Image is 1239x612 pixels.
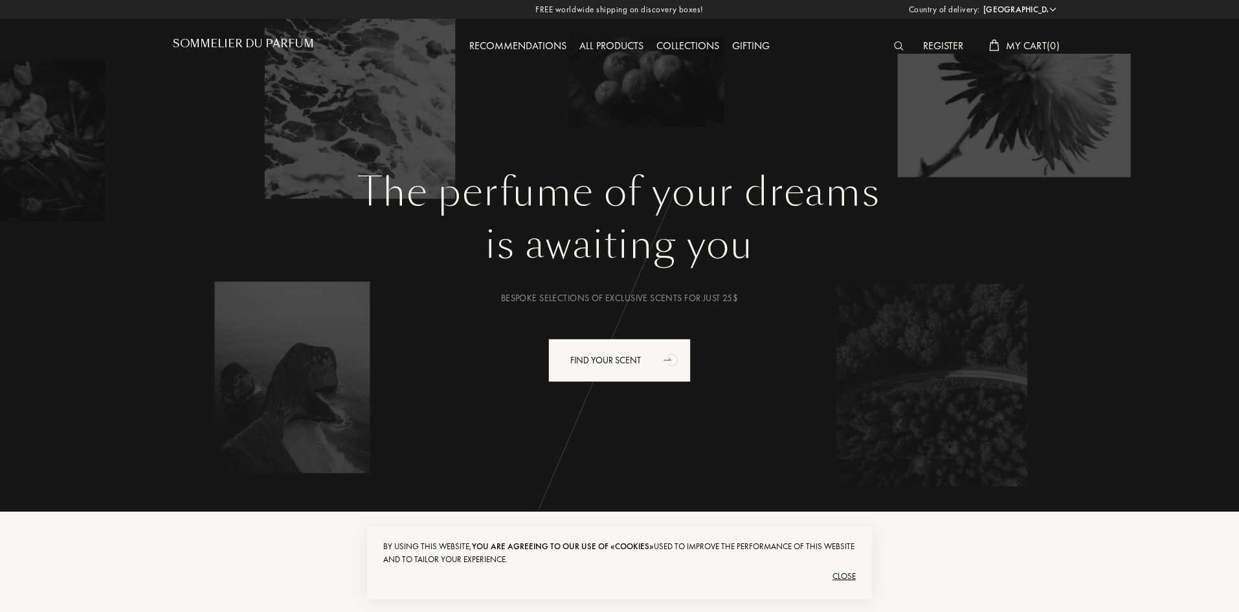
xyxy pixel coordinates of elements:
a: Recommendations [463,39,573,52]
h1: Sommelier du Parfum [173,38,314,50]
div: Recommendations [463,38,573,55]
div: Bespoke selections of exclusive scents for just 25$ [183,291,1056,305]
a: Sommelier du Parfum [173,38,314,55]
div: By using this website, used to improve the performance of this website and to tailor your experie... [383,540,856,566]
span: Country of delivery: [909,3,980,16]
h1: The perfume of your dreams [183,169,1056,216]
img: cart_white.svg [989,40,999,51]
div: Close [383,566,856,587]
div: animation [659,346,685,372]
a: Collections [650,39,726,52]
span: you are agreeing to our use of «cookies» [472,541,654,552]
div: All products [573,38,650,55]
a: Find your scentanimation [539,339,700,382]
a: All products [573,39,650,52]
span: My Cart ( 0 ) [1006,39,1060,52]
div: Register [917,38,970,55]
div: is awaiting you [183,216,1056,274]
a: Gifting [726,39,776,52]
div: Find your scent [548,339,691,382]
a: Register [917,39,970,52]
img: search_icn_white.svg [894,41,904,51]
div: Gifting [726,38,776,55]
div: Collections [650,38,726,55]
